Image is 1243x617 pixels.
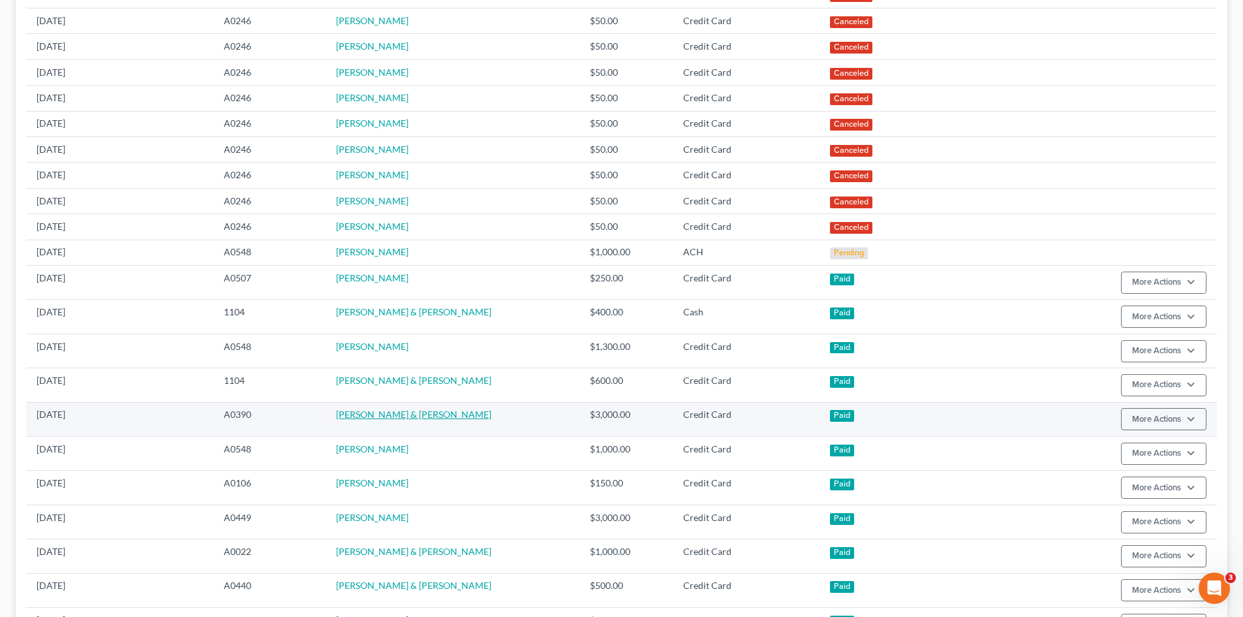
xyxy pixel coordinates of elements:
a: [PERSON_NAME] [336,15,408,26]
a: [PERSON_NAME] [336,341,408,352]
div: Canceled [830,197,873,208]
td: $50.00 [579,86,673,111]
td: A0246 [213,137,326,163]
td: [DATE] [26,368,213,402]
td: A0246 [213,8,326,34]
button: More Actions [1121,511,1206,533]
td: [DATE] [26,240,213,265]
td: $50.00 [579,163,673,188]
td: Credit Card [673,471,820,505]
div: Paid [830,308,855,319]
div: Paid [830,581,855,593]
td: [DATE] [26,34,213,59]
td: A0022 [213,539,326,573]
a: [PERSON_NAME] & [PERSON_NAME] [336,409,491,420]
button: More Actions [1121,272,1206,294]
td: [DATE] [26,163,213,188]
a: [PERSON_NAME] & [PERSON_NAME] [336,375,491,386]
a: [PERSON_NAME] [336,272,408,283]
td: $50.00 [579,188,673,214]
a: [PERSON_NAME] [336,92,408,103]
td: $50.00 [579,111,673,136]
span: 3 [1225,573,1236,583]
div: Paid [830,513,855,525]
td: Credit Card [673,539,820,573]
a: [PERSON_NAME] & [PERSON_NAME] [336,580,491,591]
td: ACH [673,240,820,265]
td: Credit Card [673,437,820,471]
div: Canceled [830,16,873,28]
td: [DATE] [26,505,213,539]
td: $600.00 [579,368,673,402]
td: A0246 [213,163,326,188]
td: $400.00 [579,300,673,334]
a: [PERSON_NAME] & [PERSON_NAME] [336,306,491,317]
button: More Actions [1121,545,1206,567]
td: $1,300.00 [579,334,673,368]
td: $1,000.00 [579,240,673,265]
td: A0106 [213,471,326,505]
div: Paid [830,274,855,285]
td: [DATE] [26,214,213,240]
td: [DATE] [26,402,213,436]
a: [PERSON_NAME] [336,118,408,129]
td: $3,000.00 [579,505,673,539]
a: [PERSON_NAME] & [PERSON_NAME] [336,546,491,557]
div: Pending [830,247,868,259]
td: A0390 [213,402,326,436]
td: 1104 [213,300,326,334]
td: Credit Card [673,368,820,402]
td: [DATE] [26,573,213,607]
td: [DATE] [26,111,213,136]
td: $50.00 [579,34,673,59]
div: Paid [830,342,855,354]
td: Credit Card [673,163,820,188]
td: A0246 [213,111,326,136]
td: Credit Card [673,86,820,111]
td: Cash [673,300,820,334]
td: [DATE] [26,471,213,505]
a: [PERSON_NAME] [336,195,408,206]
div: Paid [830,547,855,559]
td: [DATE] [26,437,213,471]
td: [DATE] [26,137,213,163]
td: Credit Card [673,59,820,85]
a: [PERSON_NAME] [336,512,408,523]
td: A0246 [213,34,326,59]
td: A0246 [213,188,326,214]
td: $500.00 [579,573,673,607]
td: A0246 [213,86,326,111]
iframe: Intercom live chat [1199,573,1230,604]
a: [PERSON_NAME] [336,221,408,232]
button: More Actions [1121,443,1206,465]
a: [PERSON_NAME] [336,477,408,488]
a: [PERSON_NAME] [336,246,408,257]
td: $1,000.00 [579,539,673,573]
div: Canceled [830,222,873,234]
div: Paid [830,479,855,490]
td: Credit Card [673,8,820,34]
td: A0440 [213,573,326,607]
button: More Actions [1121,374,1206,396]
td: $50.00 [579,214,673,240]
td: $150.00 [579,471,673,505]
td: Credit Card [673,188,820,214]
div: Paid [830,410,855,422]
td: Credit Card [673,137,820,163]
td: Credit Card [673,402,820,436]
button: More Actions [1121,306,1206,328]
td: A0449 [213,505,326,539]
a: [PERSON_NAME] [336,144,408,155]
div: Canceled [830,170,873,182]
a: [PERSON_NAME] [336,443,408,454]
td: Credit Card [673,334,820,368]
button: More Actions [1121,579,1206,601]
div: Canceled [830,42,873,54]
td: Credit Card [673,265,820,299]
td: $50.00 [579,59,673,85]
button: More Actions [1121,477,1206,499]
a: [PERSON_NAME] [336,40,408,52]
td: [DATE] [26,59,213,85]
td: $50.00 [579,8,673,34]
td: A0548 [213,240,326,265]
